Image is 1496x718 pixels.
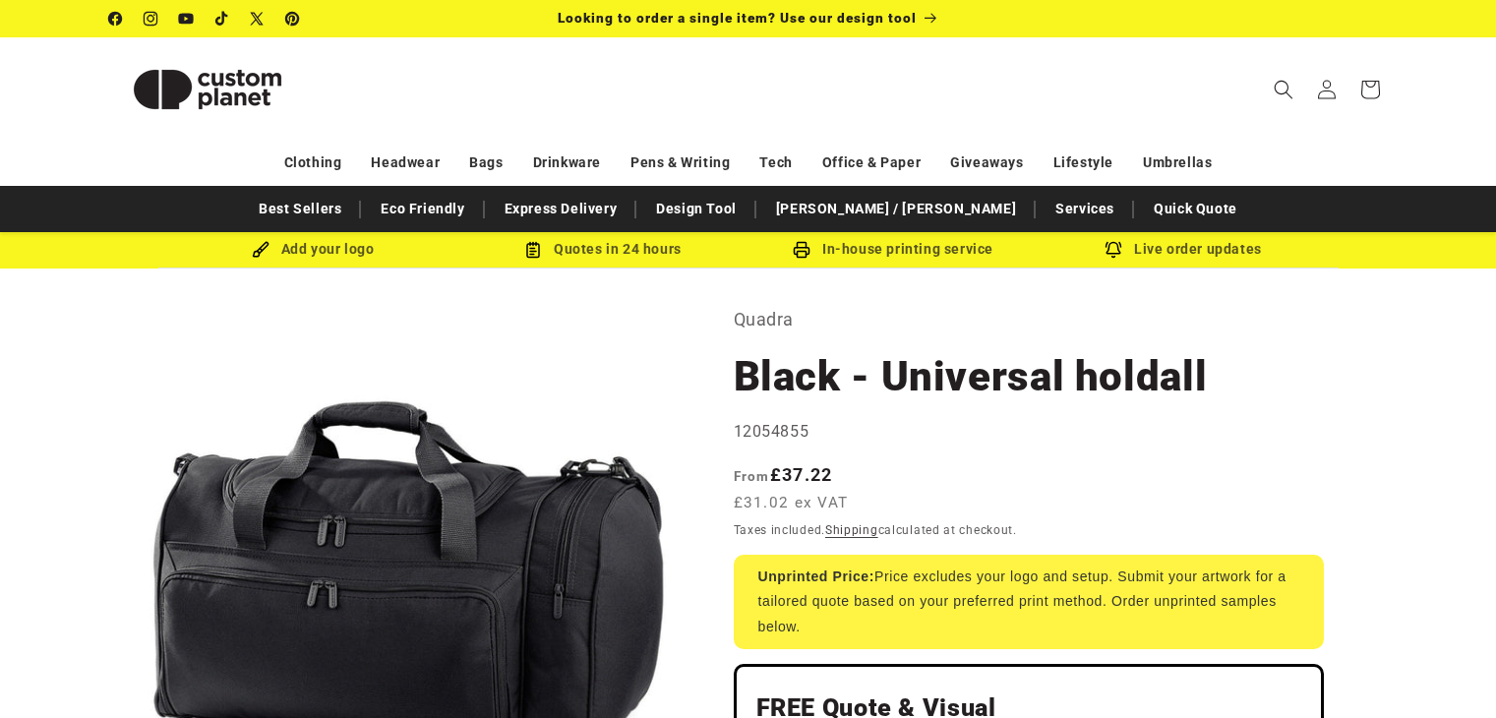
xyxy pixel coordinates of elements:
p: Quadra [734,304,1324,335]
img: Custom Planet [109,45,306,134]
a: Office & Paper [822,146,921,180]
div: Quotes in 24 hours [458,237,748,262]
a: Pens & Writing [630,146,730,180]
a: Design Tool [646,192,747,226]
img: Brush Icon [252,241,269,259]
div: In-house printing service [748,237,1039,262]
a: Clothing [284,146,342,180]
a: Tech [759,146,792,180]
a: [PERSON_NAME] / [PERSON_NAME] [766,192,1026,226]
span: Looking to order a single item? Use our design tool [558,10,917,26]
a: Best Sellers [249,192,351,226]
img: Order Updates Icon [524,241,542,259]
img: Order updates [1105,241,1122,259]
span: 12054855 [734,422,809,441]
strong: £37.22 [734,464,833,485]
h1: Black - Universal holdall [734,350,1324,403]
div: Price excludes your logo and setup. Submit your artwork for a tailored quote based on your prefer... [734,555,1324,649]
span: From [734,468,770,484]
a: Custom Planet [101,37,313,141]
a: Lifestyle [1053,146,1113,180]
a: Headwear [371,146,440,180]
div: Taxes included. calculated at checkout. [734,520,1324,540]
div: Add your logo [168,237,458,262]
a: Giveaways [950,146,1023,180]
a: Services [1046,192,1124,226]
a: Quick Quote [1144,192,1247,226]
span: £31.02 ex VAT [734,492,849,514]
a: Umbrellas [1143,146,1212,180]
a: Drinkware [533,146,601,180]
img: In-house printing [793,241,810,259]
a: Express Delivery [495,192,628,226]
strong: Unprinted Price: [758,568,875,584]
a: Eco Friendly [371,192,474,226]
a: Shipping [825,523,878,537]
iframe: Chat Widget [1398,624,1496,718]
a: Bags [469,146,503,180]
summary: Search [1262,68,1305,111]
div: Live order updates [1039,237,1329,262]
